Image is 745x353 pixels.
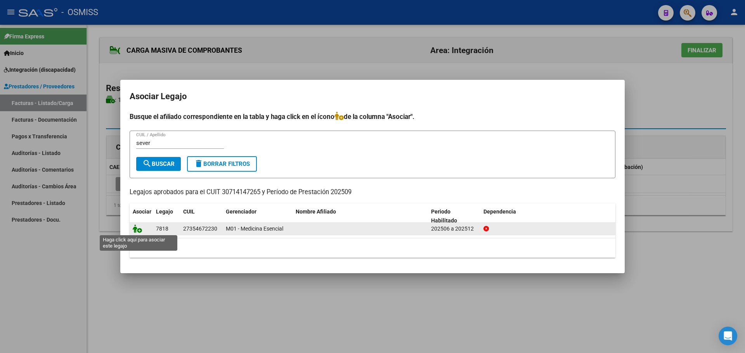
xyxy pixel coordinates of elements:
datatable-header-cell: Nombre Afiliado [293,203,428,229]
span: Legajo [156,208,173,215]
button: Buscar [136,157,181,171]
p: Legajos aprobados para el CUIT 30714147265 y Período de Prestación 202509 [130,188,615,197]
span: 7818 [156,226,168,232]
div: Open Intercom Messenger [719,327,737,345]
datatable-header-cell: Legajo [153,203,180,229]
span: CUIL [183,208,195,215]
span: Dependencia [483,208,516,215]
datatable-header-cell: Periodo Habilitado [428,203,480,229]
h4: Busque el afiliado correspondiente en la tabla y haga click en el ícono de la columna "Asociar". [130,112,615,122]
span: Gerenciador [226,208,256,215]
button: Borrar Filtros [187,156,257,172]
datatable-header-cell: Gerenciador [223,203,293,229]
mat-icon: search [142,159,152,168]
datatable-header-cell: Dependencia [480,203,616,229]
span: Asociar [133,208,151,215]
div: 1 registros [130,238,615,258]
span: Borrar Filtros [194,160,250,167]
span: M01 - Medicina Esencial [226,226,283,232]
span: Periodo Habilitado [431,208,457,224]
span: Buscar [142,160,175,167]
div: 27354672230 [183,224,217,233]
span: Nombre Afiliado [296,208,336,215]
mat-icon: delete [194,159,203,168]
datatable-header-cell: CUIL [180,203,223,229]
h2: Asociar Legajo [130,89,615,104]
datatable-header-cell: Asociar [130,203,153,229]
div: 202506 a 202512 [431,224,477,233]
